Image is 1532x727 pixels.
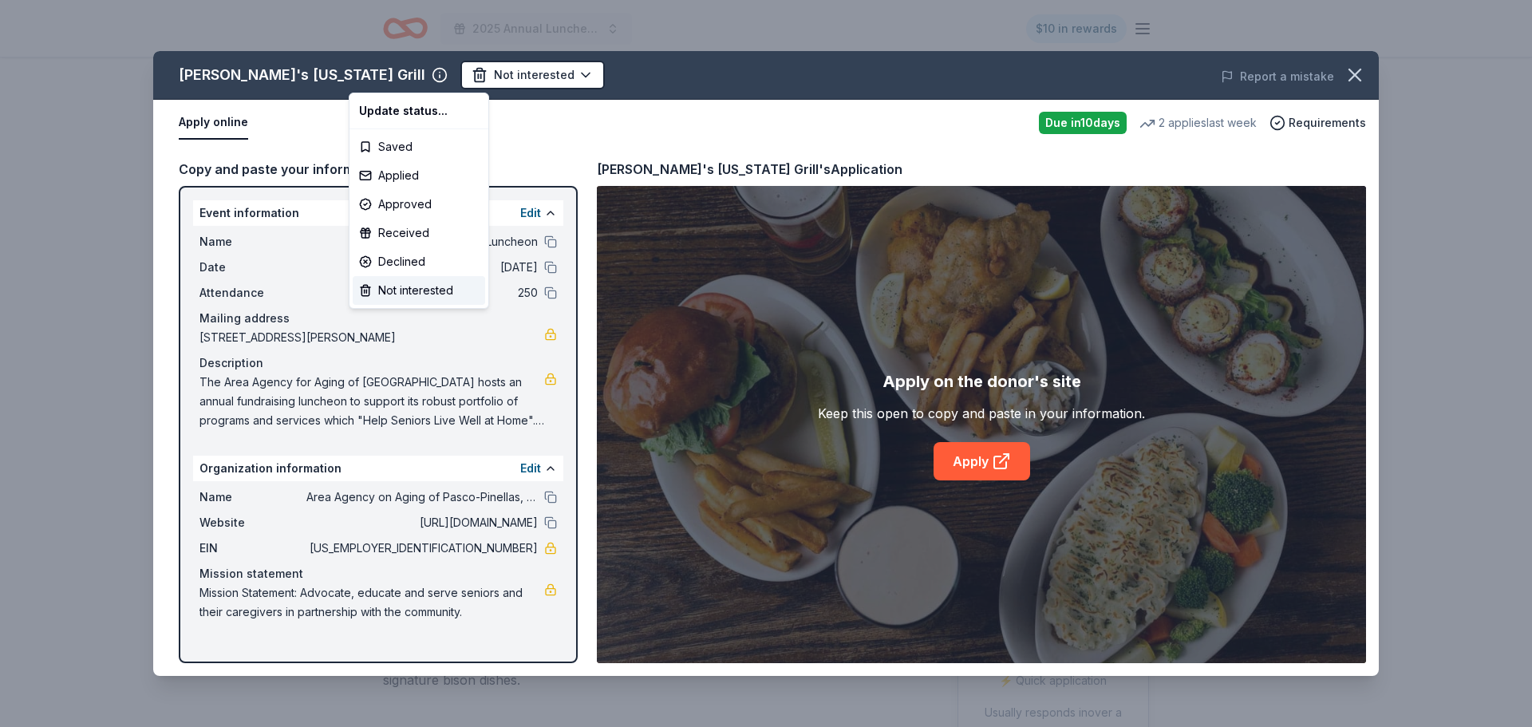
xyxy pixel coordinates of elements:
div: Approved [353,190,485,219]
div: Not interested [353,276,485,305]
span: 2025 Annual Luncheon [472,19,600,38]
div: Saved [353,132,485,161]
div: Applied [353,161,485,190]
div: Received [353,219,485,247]
div: Declined [353,247,485,276]
div: Update status... [353,97,485,125]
